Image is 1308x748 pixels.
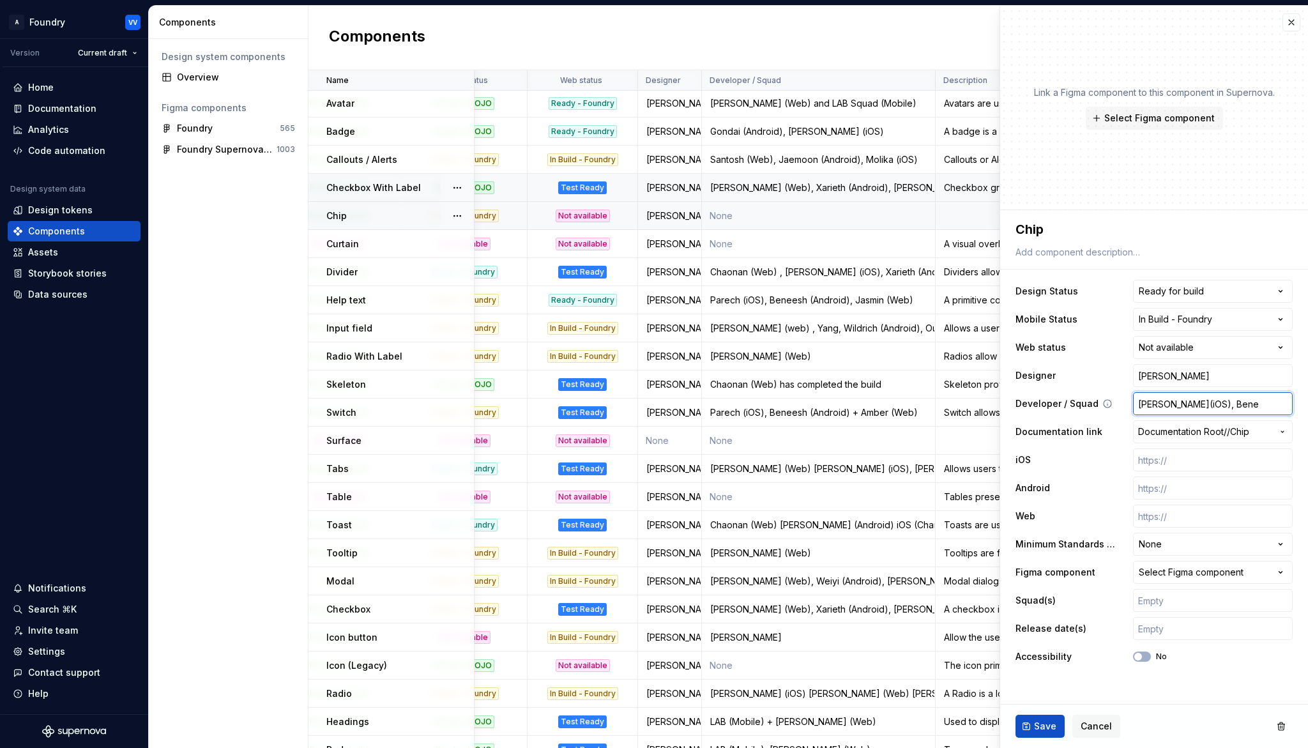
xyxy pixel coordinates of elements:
[639,519,701,531] div: [PERSON_NAME]/[PERSON_NAME]
[1133,477,1293,500] input: https://
[639,462,701,475] div: [PERSON_NAME]
[702,202,936,230] td: None
[1156,652,1167,662] label: No
[1081,720,1112,733] span: Cancel
[936,153,1115,166] div: Callouts or Alerts are used to show prominent information to the user.
[639,153,701,166] div: [PERSON_NAME]
[558,603,607,616] div: Test Ready
[326,462,349,475] p: Tabs
[702,652,936,680] td: None
[547,322,618,335] div: In Build - Foundry
[943,75,987,86] p: Description
[558,181,607,194] div: Test Ready
[1133,392,1293,415] input: Empty
[9,15,24,30] div: A
[936,575,1115,588] div: Modal dialogs are used to capture the users attention, typically to complete an action or reveal ...
[703,181,934,194] div: [PERSON_NAME] (Web), Xarieth (Android), [PERSON_NAME] (iOS)
[28,666,100,679] div: Contact support
[547,575,618,588] div: In Build - Foundry
[28,123,69,136] div: Analytics
[8,599,141,620] button: Search ⌘K
[936,603,1115,616] div: A checkbox is a low level element meant to be composed within other components.
[326,687,352,700] p: Radio
[1034,86,1275,99] p: Link a Figma component to this component in Supernova.
[156,67,300,88] a: Overview
[1015,397,1099,410] label: Developer / Squad
[326,350,402,363] p: Radio With Label
[8,263,141,284] a: Storybook stories
[936,378,1115,391] div: Skeleton provides visual feedback to the user that the page is in the process of loading, reducin...
[556,238,610,250] div: Not available
[8,620,141,641] a: Invite team
[703,153,934,166] div: Santosh (Web), Jaemoon (Android), Molika (iOS)
[556,491,610,503] div: Not available
[28,102,96,115] div: Documentation
[549,125,617,138] div: Ready - Foundry
[556,659,610,672] div: Not available
[128,17,137,27] div: VV
[547,153,618,166] div: In Build - Foundry
[8,242,141,263] a: Assets
[936,659,1115,672] div: The icon primitive is an asset wrapper than dictates the correct use display sizes for icons in o...
[326,322,372,335] p: Input field
[703,97,934,110] div: [PERSON_NAME] (Web) and LAB Squad (Mobile)
[329,26,425,49] h2: Components
[326,210,347,222] p: Chip
[936,491,1115,503] div: Tables present structured information efficiently, such as transaction details.
[177,122,213,135] div: Foundry
[936,687,1115,700] div: A Radio is a low level element meant to be composed within other components.
[326,659,387,672] p: Icon (Legacy)
[703,266,934,279] div: Chaonan (Web) , [PERSON_NAME] (iOS), Xarieth (Android)
[1015,715,1065,738] button: Save
[558,406,607,419] div: Test Ready
[326,631,377,644] p: Icon button
[558,462,607,475] div: Test Ready
[1139,566,1243,579] div: Select Figma component
[936,181,1115,194] div: Checkbox group allow users to make multiple selections within a short list of items.
[28,645,65,658] div: Settings
[703,350,934,363] div: [PERSON_NAME] (Web)
[936,97,1115,110] div: Avatars are used to visually represent a user or business in a thumbnail format.
[936,266,1115,279] div: Dividers allow for visual separation of items, or between content.
[556,210,610,222] div: Not available
[42,725,106,738] svg: Supernova Logo
[28,582,86,595] div: Notifications
[936,125,1115,138] div: A badge is a small, non-interactive label used to convey a status, attribute or categorisation.
[703,406,934,419] div: Parech (iOS), Beneesh (Android) + Amber (Web)
[8,221,141,241] a: Components
[703,378,934,391] div: Chaonan (Web) has completed the build
[703,575,934,588] div: [PERSON_NAME] (Web), Weiyi (Android), [PERSON_NAME] (iOS)
[1015,650,1072,663] label: Accessibility
[1015,425,1102,438] label: Documentation link
[936,462,1115,475] div: Allows users to navigate between grouped content sections without leaving the page.
[28,624,78,637] div: Invite team
[703,687,934,700] div: [PERSON_NAME] (iOS) [PERSON_NAME] (Web) [PERSON_NAME] (Android)
[8,662,141,683] button: Contact support
[558,378,607,391] div: Test Ready
[639,406,701,419] div: [PERSON_NAME]
[639,238,701,250] div: [PERSON_NAME]
[936,547,1115,560] div: Tooltips are floating elements that can provide more context to the user about an item in the int...
[8,284,141,305] a: Data sources
[1013,218,1290,241] textarea: Chip
[28,204,93,217] div: Design tokens
[326,97,354,110] p: Avatar
[638,427,702,455] td: None
[1133,420,1293,443] button: Documentation Root//Chip
[1015,594,1056,607] label: Squad(s)
[3,8,146,36] button: AFoundryVV
[326,238,359,250] p: Curtain
[1133,364,1293,387] input: Empty
[639,294,701,307] div: [PERSON_NAME]
[326,266,358,279] p: Divider
[639,575,701,588] div: [PERSON_NAME]
[177,71,295,84] div: Overview
[8,77,141,98] a: Home
[639,603,701,616] div: [PERSON_NAME]
[703,294,934,307] div: Parech (iOS), Beneesh (Android), Jasmin (Web)
[28,288,87,301] div: Data sources
[556,434,610,447] div: Not available
[72,44,143,62] button: Current draft
[8,578,141,599] button: Notifications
